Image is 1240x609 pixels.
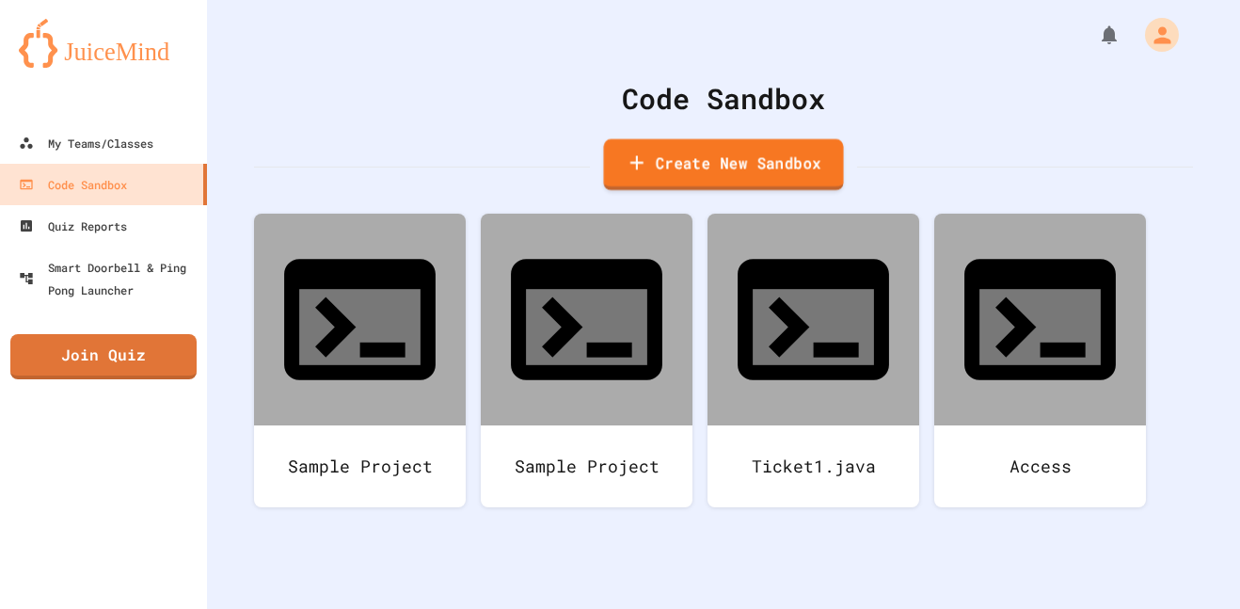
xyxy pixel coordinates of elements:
[254,425,466,507] div: Sample Project
[19,132,153,154] div: My Teams/Classes
[19,173,127,196] div: Code Sandbox
[481,214,692,507] a: Sample Project
[604,139,844,191] a: Create New Sandbox
[1125,13,1184,56] div: My Account
[254,214,466,507] a: Sample Project
[1063,19,1125,51] div: My Notifications
[19,256,199,301] div: Smart Doorbell & Ping Pong Launcher
[934,425,1146,507] div: Access
[254,77,1193,120] div: Code Sandbox
[481,425,692,507] div: Sample Project
[19,19,188,68] img: logo-orange.svg
[10,334,197,379] a: Join Quiz
[707,214,919,507] a: Ticket1.java
[934,214,1146,507] a: Access
[707,425,919,507] div: Ticket1.java
[19,215,127,237] div: Quiz Reports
